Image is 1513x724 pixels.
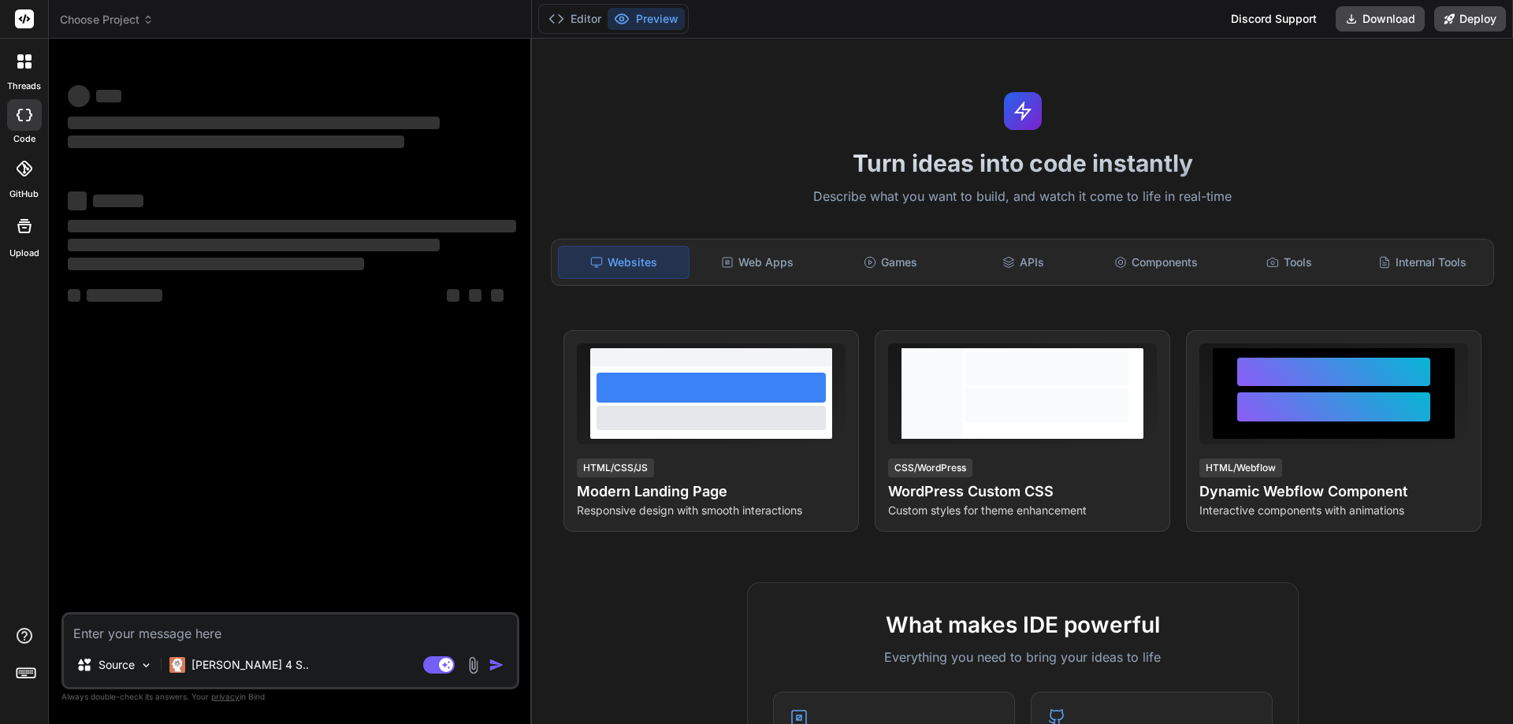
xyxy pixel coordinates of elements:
[558,246,690,279] div: Websites
[693,246,823,279] div: Web Apps
[68,117,440,129] span: ‌
[61,689,519,704] p: Always double-check its answers. Your in Bind
[888,503,1157,518] p: Custom styles for theme enhancement
[464,656,482,674] img: attachment
[888,481,1157,503] h4: WordPress Custom CSS
[13,132,35,146] label: code
[541,187,1504,207] p: Describe what you want to build, and watch it come to life in real-time
[1434,6,1506,32] button: Deploy
[68,258,364,270] span: ‌
[1199,503,1468,518] p: Interactive components with animations
[68,220,516,232] span: ‌
[9,247,39,260] label: Upload
[958,246,1088,279] div: APIs
[1336,6,1425,32] button: Download
[542,8,608,30] button: Editor
[491,289,504,302] span: ‌
[68,85,90,107] span: ‌
[1091,246,1221,279] div: Components
[93,195,143,207] span: ‌
[888,459,972,477] div: CSS/WordPress
[60,12,154,28] span: Choose Project
[1199,459,1282,477] div: HTML/Webflow
[773,648,1273,666] p: Everything you need to bring your ideas to life
[68,136,404,148] span: ‌
[68,289,80,302] span: ‌
[68,239,440,251] span: ‌
[211,692,240,701] span: privacy
[139,659,153,672] img: Pick Models
[1357,246,1487,279] div: Internal Tools
[826,246,956,279] div: Games
[191,657,309,673] p: [PERSON_NAME] 4 S..
[541,149,1504,177] h1: Turn ideas into code instantly
[99,657,135,673] p: Source
[96,90,121,102] span: ‌
[447,289,459,302] span: ‌
[1199,481,1468,503] h4: Dynamic Webflow Component
[577,459,654,477] div: HTML/CSS/JS
[68,191,87,210] span: ‌
[469,289,481,302] span: ‌
[87,289,162,302] span: ‌
[9,187,39,201] label: GitHub
[1221,6,1326,32] div: Discord Support
[1225,246,1355,279] div: Tools
[577,503,846,518] p: Responsive design with smooth interactions
[773,608,1273,641] h2: What makes IDE powerful
[7,80,41,93] label: threads
[489,657,504,673] img: icon
[608,8,685,30] button: Preview
[169,657,185,673] img: Claude 4 Sonnet
[577,481,846,503] h4: Modern Landing Page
